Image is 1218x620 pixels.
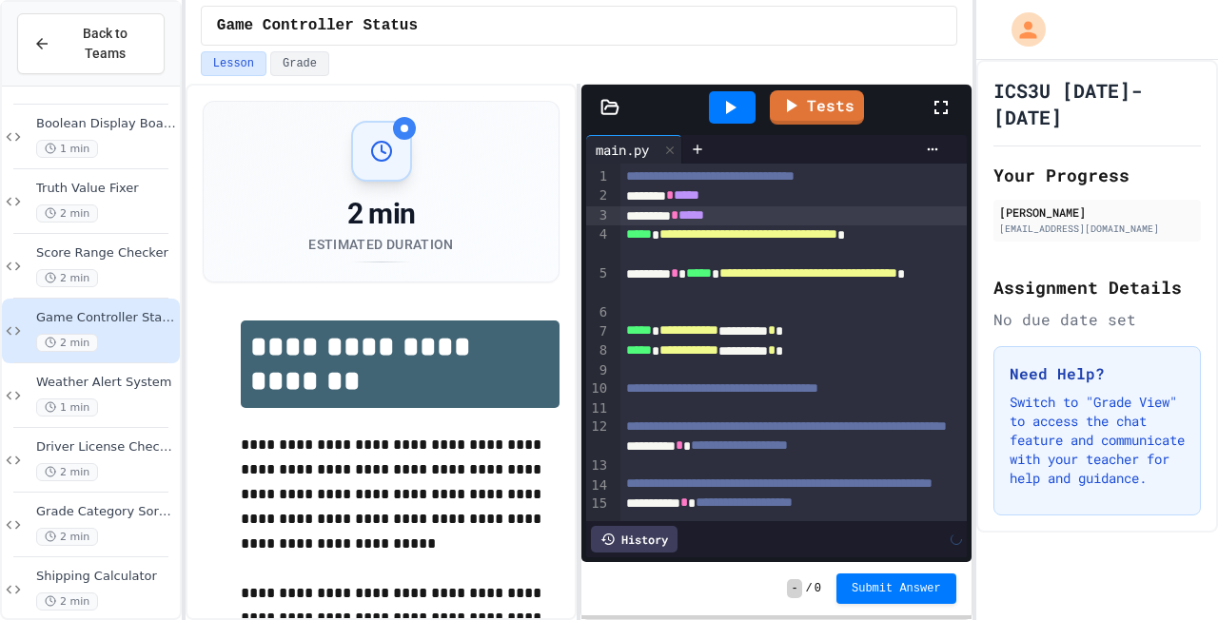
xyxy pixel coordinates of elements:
span: 2 min [36,334,98,352]
span: 2 min [36,528,98,546]
div: Estimated Duration [308,235,453,254]
span: Grade Category Sorter [36,504,176,520]
div: 2 min [308,197,453,231]
div: main.py [586,135,682,164]
span: / [806,581,813,596]
div: 14 [586,476,610,495]
span: Game Controller Status [217,14,418,37]
span: 2 min [36,592,98,610]
div: 9 [586,361,610,380]
div: 3 [586,206,610,225]
div: [EMAIL_ADDRESS][DOMAIN_NAME] [999,222,1195,236]
div: [PERSON_NAME] [999,203,1195,221]
div: 11 [586,399,610,418]
div: 6 [586,303,610,322]
div: 10 [586,379,610,398]
span: Game Controller Status [36,310,176,326]
div: 15 [586,494,610,533]
div: 1 [586,167,610,186]
span: Truth Value Fixer [36,181,176,197]
div: 8 [586,341,610,360]
span: Back to Teams [62,24,148,64]
span: Driver License Checker [36,439,176,455]
span: Score Range Checker [36,245,176,262]
div: main.py [586,140,658,160]
button: Lesson [201,51,266,76]
button: Submit Answer [836,573,956,604]
div: 7 [586,322,610,341]
span: - [787,579,801,598]
span: 1 min [36,398,98,417]
span: 2 min [36,204,98,223]
span: Weather Alert System [36,375,176,391]
h2: Your Progress [993,162,1201,188]
div: 13 [586,456,610,475]
a: Tests [770,90,864,125]
span: Shipping Calculator [36,569,176,585]
div: My Account [992,8,1051,51]
div: 4 [586,225,610,264]
h3: Need Help? [1010,362,1185,385]
h2: Assignment Details [993,274,1201,300]
div: 5 [586,264,610,303]
h1: ICS3U [DATE]-[DATE] [993,77,1201,130]
span: Submit Answer [852,581,941,596]
span: 0 [815,581,821,596]
button: Grade [270,51,329,76]
span: 2 min [36,463,98,481]
div: No due date set [993,308,1201,331]
span: 1 min [36,140,98,158]
div: History [591,526,678,552]
span: Boolean Display Board [36,116,176,132]
div: 2 [586,186,610,205]
button: Back to Teams [17,13,165,74]
span: 2 min [36,269,98,287]
p: Switch to "Grade View" to access the chat feature and communicate with your teacher for help and ... [1010,393,1185,488]
div: 12 [586,417,610,456]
